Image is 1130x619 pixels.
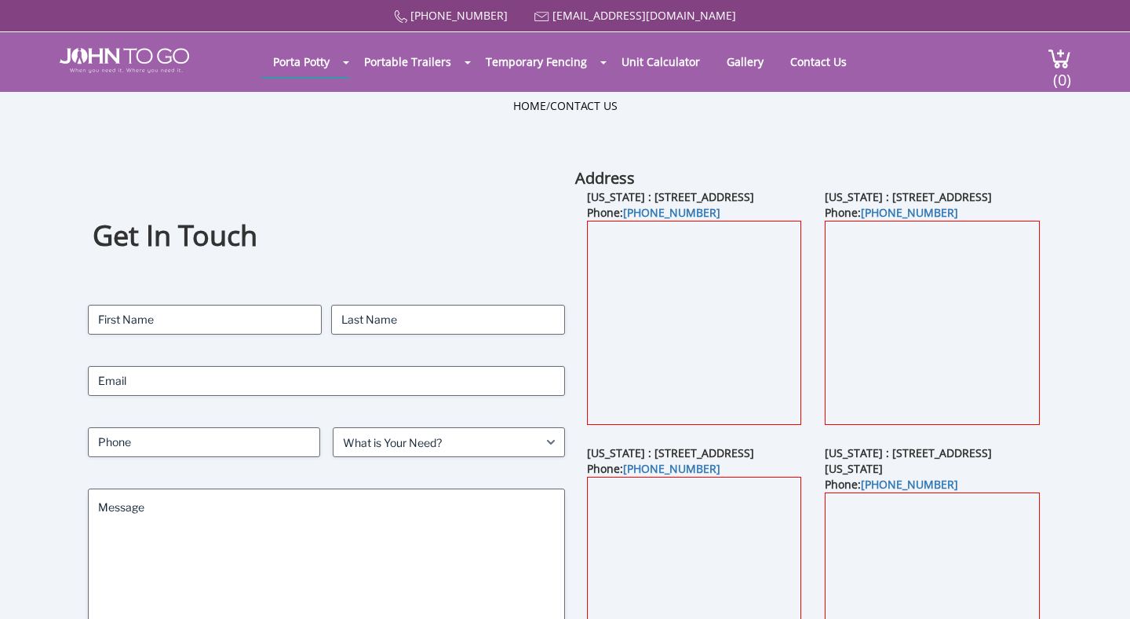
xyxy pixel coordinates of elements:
[825,189,992,204] b: [US_STATE] : [STREET_ADDRESS]
[587,445,754,460] b: [US_STATE] : [STREET_ADDRESS]
[534,12,549,22] img: Mail
[88,366,565,396] input: Email
[623,461,720,476] a: [PHONE_NUMBER]
[825,477,958,492] b: Phone:
[587,205,720,220] b: Phone:
[587,461,720,476] b: Phone:
[410,8,508,23] a: [PHONE_NUMBER]
[623,205,720,220] a: [PHONE_NUMBER]
[60,48,189,73] img: JOHN to go
[861,205,958,220] a: [PHONE_NUMBER]
[587,189,754,204] b: [US_STATE] : [STREET_ADDRESS]
[88,305,322,335] input: First Name
[1052,57,1071,90] span: (0)
[88,427,320,457] input: Phone
[331,305,565,335] input: Last Name
[261,46,341,77] a: Porta Potty
[825,205,958,220] b: Phone:
[1067,556,1130,619] button: Live Chat
[575,167,635,189] b: Address
[550,98,618,113] a: Contact Us
[513,98,546,113] a: Home
[394,10,407,24] img: Call
[861,477,958,492] a: [PHONE_NUMBER]
[715,46,775,77] a: Gallery
[93,217,560,255] h1: Get In Touch
[552,8,736,23] a: [EMAIL_ADDRESS][DOMAIN_NAME]
[825,445,992,476] b: [US_STATE] : [STREET_ADDRESS][US_STATE]
[1048,48,1071,69] img: cart a
[474,46,599,77] a: Temporary Fencing
[352,46,463,77] a: Portable Trailers
[610,46,712,77] a: Unit Calculator
[513,98,618,114] ul: /
[778,46,858,77] a: Contact Us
